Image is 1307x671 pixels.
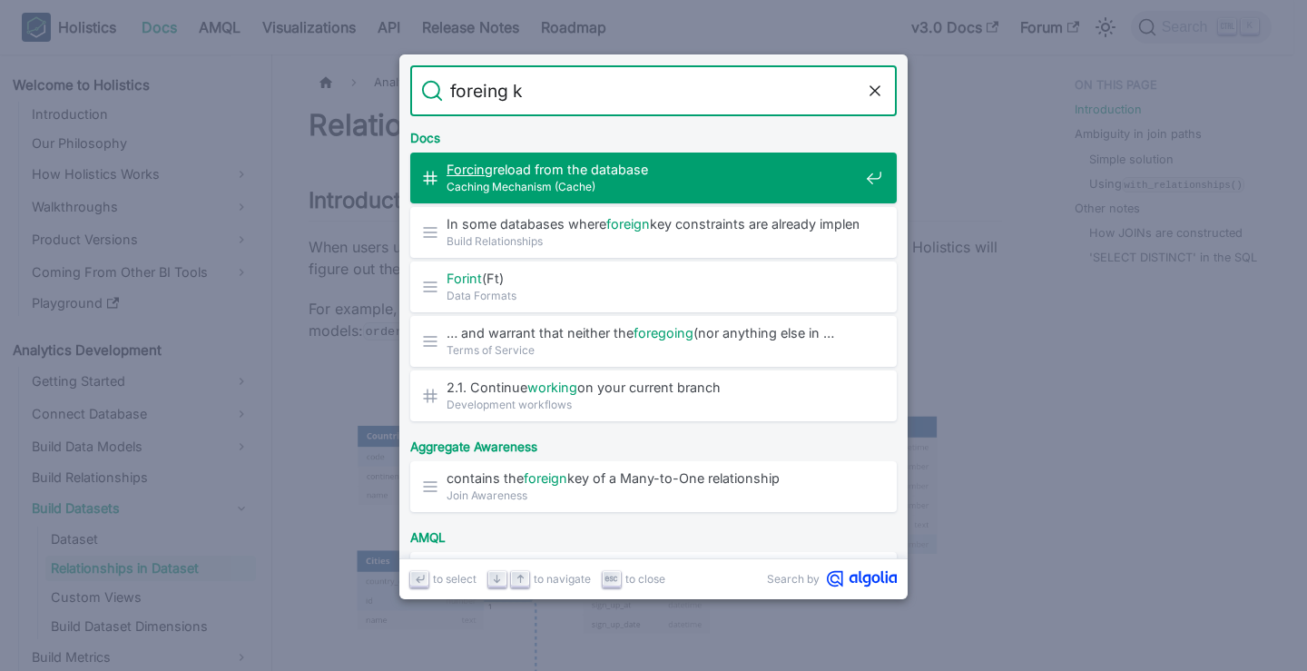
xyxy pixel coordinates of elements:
a: 2.1. Continueworkingon your current branch​Development workflows [410,370,897,421]
svg: Algolia [827,570,897,587]
div: Docs [407,116,900,153]
mark: working [527,380,577,395]
mark: foreign [524,470,567,486]
div: AMQL [407,516,900,552]
svg: Enter key [413,572,427,586]
span: 2.1. Continue on your current branch​ [447,379,859,396]
span: reload from the database​ [447,161,859,178]
span: Build Relationships [447,232,859,250]
span: contains the key of a Many-to-One relationship [447,469,859,487]
span: Data Formats [447,287,859,304]
span: (Ft) [447,270,859,287]
span: to close [625,570,665,587]
span: to select [433,570,477,587]
svg: Arrow down [490,572,504,586]
span: In some databases where key constraints are already implemented … [447,215,859,232]
mark: Forint [447,271,482,286]
a: contains theforeignkey of a Many-to-One relationshipJoin Awareness [410,461,897,512]
div: Aggregate Awareness [407,425,900,461]
a: Forcingreload from the database​Caching Mechanism (Cache) [410,153,897,203]
a: In some databases whereforeignkey constraints are already implemented …Build Relationships [410,207,897,258]
span: … and warrant that neither the (nor anything else in … [447,324,859,341]
span: Join Awareness [447,487,859,504]
mark: foreign [606,216,650,232]
svg: Arrow up [514,572,527,586]
span: Development workflows [447,396,859,413]
a: Forint(Ft)Data Formats [410,261,897,312]
a: Search byAlgolia [767,570,897,587]
a: Both theforeignkey and primary key referenced in a …AQL Rules and Best Practices [410,552,897,603]
mark: foregoing [634,325,693,340]
span: to navigate [534,570,591,587]
button: Clear the query [864,80,886,102]
span: Terms of Service [447,341,859,359]
svg: Escape key [604,572,618,586]
input: Search docs [443,65,864,116]
mark: Forcing [447,162,493,177]
a: … and warrant that neither theforegoing(nor anything else in …Terms of Service [410,316,897,367]
span: Caching Mechanism (Cache) [447,178,859,195]
span: Search by [767,570,820,587]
